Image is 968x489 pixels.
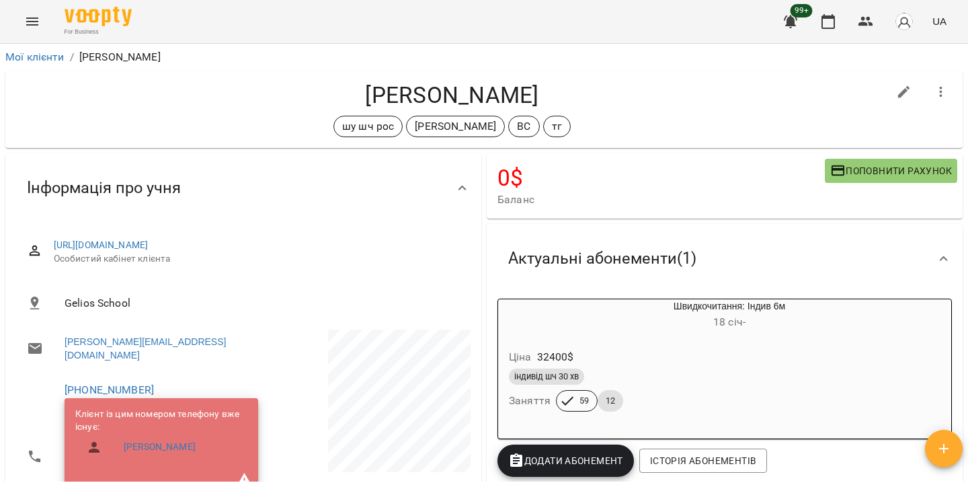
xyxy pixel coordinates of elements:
[54,252,460,266] span: Особистий кабінет клієнта
[65,7,132,26] img: Voopty Logo
[342,118,394,135] p: шу шч рос
[791,4,813,17] span: 99+
[508,453,623,469] span: Додати Абонемент
[5,153,481,223] div: Інформація про учня
[598,395,623,407] span: 12
[927,9,952,34] button: UA
[415,118,496,135] p: [PERSON_NAME]
[79,49,161,65] p: [PERSON_NAME]
[508,116,539,137] div: ВС
[54,239,149,250] a: [URL][DOMAIN_NAME]
[932,14,946,28] span: UA
[543,116,571,137] div: тг
[537,349,574,365] p: 32400 $
[124,441,196,454] a: [PERSON_NAME]
[895,12,914,31] img: avatar_s.png
[563,299,896,332] div: Швидкочитання: Індив 6м
[552,118,562,135] p: тг
[70,49,74,65] li: /
[406,116,505,137] div: [PERSON_NAME]
[497,192,825,208] span: Баланс
[650,453,756,469] span: Історія абонементів
[508,248,696,269] span: Актуальні абонементи ( 1 )
[517,118,530,135] p: ВС
[65,28,132,36] span: For Business
[487,224,963,293] div: Актуальні абонементи(1)
[497,164,825,192] h4: 0 $
[498,299,563,332] div: Швидкочитання: Індив 6м
[75,408,247,466] ul: Клієнт із цим номером телефону вже існує:
[16,81,888,109] h4: [PERSON_NAME]
[509,348,532,367] h6: Ціна
[333,116,403,137] div: шу шч рос
[16,5,48,38] button: Menu
[497,445,634,477] button: Додати Абонемент
[65,335,230,362] a: [PERSON_NAME][EMAIL_ADDRESS][DOMAIN_NAME]
[509,391,551,410] h6: Заняття
[27,178,181,198] span: Інформація про учня
[830,163,952,179] span: Поповнити рахунок
[825,159,957,183] button: Поповнити рахунок
[713,315,745,328] span: 18 січ -
[5,49,963,65] nav: breadcrumb
[65,295,460,311] span: Gelios School
[65,383,154,396] a: [PHONE_NUMBER]
[571,395,597,407] span: 59
[509,371,584,383] span: індивід шч 30 хв
[5,50,65,63] a: Мої клієнти
[639,449,767,473] button: Історія абонементів
[498,299,896,428] button: Швидкочитання: Індив 6м18 січ- Ціна32400$індивід шч 30 хвЗаняття5912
